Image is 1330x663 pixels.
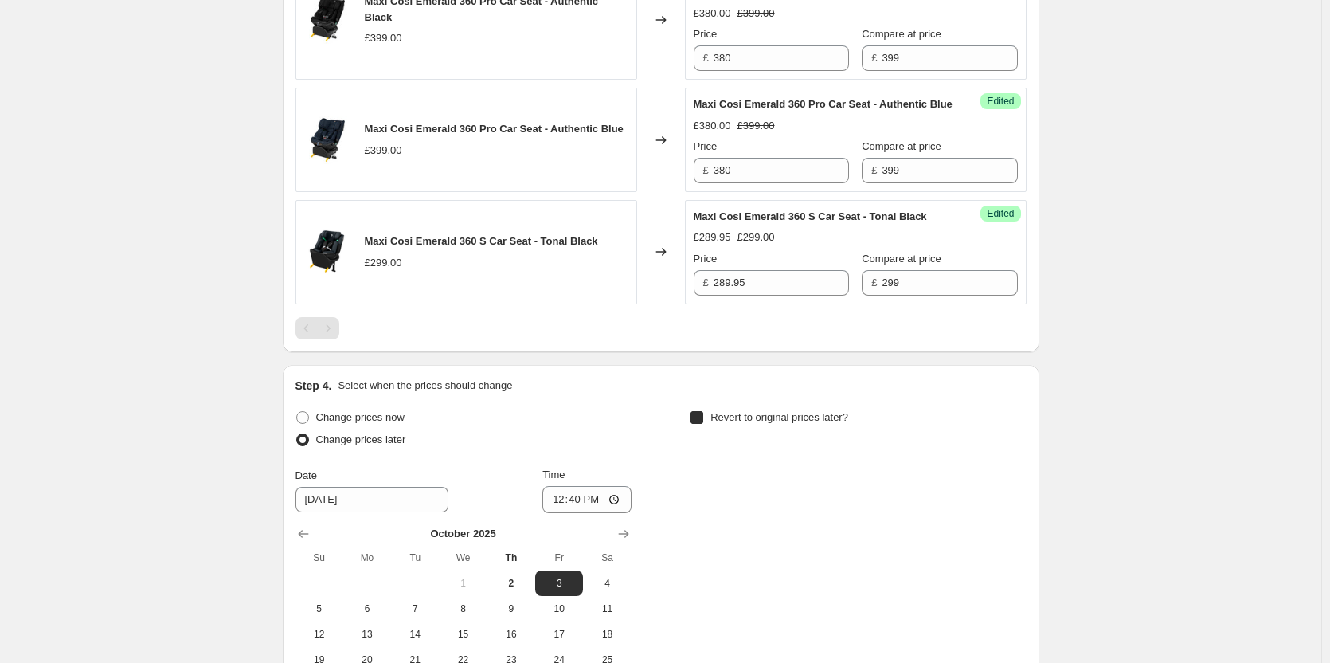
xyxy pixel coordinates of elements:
[295,378,332,394] h2: Step 4.
[535,545,583,571] th: Friday
[871,164,877,176] span: £
[365,143,402,159] div: £399.00
[589,602,624,615] span: 11
[871,277,877,288] span: £
[295,545,343,571] th: Sunday
[583,545,631,571] th: Saturday
[343,545,391,571] th: Monday
[295,469,317,481] span: Date
[397,602,432,615] span: 7
[542,551,577,564] span: Fr
[583,622,631,647] button: Saturday October 18 2025
[694,6,731,22] div: £380.00
[343,596,391,622] button: Monday October 6 2025
[350,602,385,615] span: 6
[439,571,487,596] button: Wednesday October 1 2025
[737,6,775,22] strike: £399.00
[439,596,487,622] button: Wednesday October 8 2025
[316,433,406,445] span: Change prices later
[445,551,480,564] span: We
[737,229,775,245] strike: £299.00
[343,622,391,647] button: Monday October 13 2025
[535,622,583,647] button: Friday October 17 2025
[703,164,709,176] span: £
[295,596,343,622] button: Sunday October 5 2025
[703,52,709,64] span: £
[391,622,439,647] button: Tuesday October 14 2025
[703,277,709,288] span: £
[494,602,529,615] span: 9
[439,622,487,647] button: Wednesday October 15 2025
[542,486,632,513] input: 12:00
[365,30,402,46] div: £399.00
[862,140,941,152] span: Compare at price
[737,118,775,134] strike: £399.00
[542,469,565,481] span: Time
[535,596,583,622] button: Friday October 10 2025
[365,123,624,135] span: Maxi Cosi Emerald 360 Pro Car Seat - Authentic Blue
[494,628,529,641] span: 16
[302,628,337,641] span: 12
[397,551,432,564] span: Tu
[292,523,315,545] button: Show previous month, September 2025
[445,628,480,641] span: 15
[542,628,577,641] span: 17
[589,551,624,564] span: Sa
[871,52,877,64] span: £
[694,140,718,152] span: Price
[694,28,718,40] span: Price
[494,577,529,590] span: 2
[391,596,439,622] button: Tuesday October 7 2025
[694,210,927,222] span: Maxi Cosi Emerald 360 S Car Seat - Tonal Black
[487,545,535,571] th: Thursday
[987,207,1014,220] span: Edited
[302,602,337,615] span: 5
[862,28,941,40] span: Compare at price
[694,118,731,134] div: £380.00
[304,116,352,164] img: MaxiCosiEmerald360ProCarSeatBlue1_80x.jpg
[710,411,848,423] span: Revert to original prices later?
[589,628,624,641] span: 18
[694,98,953,110] span: Maxi Cosi Emerald 360 Pro Car Seat - Authentic Blue
[694,229,731,245] div: £289.95
[391,545,439,571] th: Tuesday
[583,571,631,596] button: Saturday October 4 2025
[535,571,583,596] button: Friday October 3 2025
[304,228,352,276] img: 8620104110_1bb6ca83c5707beda893695f2593fc87_80x.png
[295,487,448,512] input: 10/2/2025
[862,253,941,265] span: Compare at price
[542,577,577,590] span: 3
[397,628,432,641] span: 14
[350,628,385,641] span: 13
[439,545,487,571] th: Wednesday
[694,253,718,265] span: Price
[487,622,535,647] button: Thursday October 16 2025
[295,622,343,647] button: Sunday October 12 2025
[542,602,577,615] span: 10
[589,577,624,590] span: 4
[487,596,535,622] button: Thursday October 9 2025
[302,551,337,564] span: Su
[987,95,1014,108] span: Edited
[350,551,385,564] span: Mo
[338,378,512,394] p: Select when the prices should change
[487,571,535,596] button: Today Thursday October 2 2025
[365,235,598,247] span: Maxi Cosi Emerald 360 S Car Seat - Tonal Black
[612,523,635,545] button: Show next month, November 2025
[316,411,405,423] span: Change prices now
[494,551,529,564] span: Th
[583,596,631,622] button: Saturday October 11 2025
[445,577,480,590] span: 1
[365,255,402,271] div: £299.00
[295,317,339,339] nav: Pagination
[445,602,480,615] span: 8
